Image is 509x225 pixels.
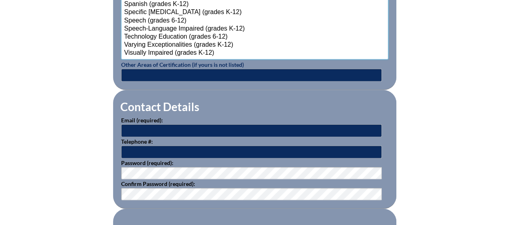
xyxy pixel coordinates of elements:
[121,180,195,187] label: Confirm Password (required):
[124,49,386,57] option: Visually Impaired (grades K-12)
[124,33,386,41] option: Technology Education (grades 6-12)
[121,117,163,124] label: Email (required):
[121,61,244,68] label: Other Areas of Certification (if yours is not listed)
[124,8,386,17] option: Specific [MEDICAL_DATA] (grades K-12)
[124,25,386,33] option: Speech-Language Impaired (grades K-12)
[121,138,153,145] label: Telephone #:
[120,100,200,114] legend: Contact Details
[124,17,386,25] option: Speech (grades 6-12)
[124,0,386,8] option: Spanish (grades K-12)
[124,41,386,49] option: Varying Exceptionalities (grades K-12)
[121,159,173,166] label: Password (required):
